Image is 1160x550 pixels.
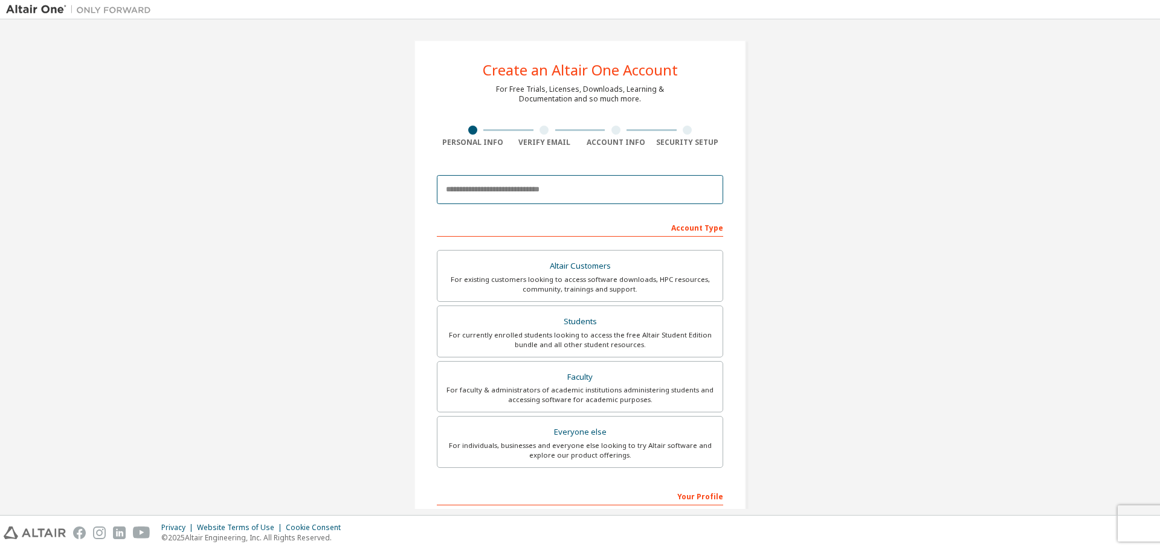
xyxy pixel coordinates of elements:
[445,330,715,350] div: For currently enrolled students looking to access the free Altair Student Edition bundle and all ...
[113,526,126,539] img: linkedin.svg
[161,523,197,532] div: Privacy
[445,258,715,275] div: Altair Customers
[93,526,106,539] img: instagram.svg
[580,138,652,147] div: Account Info
[445,385,715,405] div: For faculty & administrators of academic institutions administering students and accessing softwa...
[445,424,715,441] div: Everyone else
[445,369,715,386] div: Faculty
[496,85,664,104] div: For Free Trials, Licenses, Downloads, Learning & Documentation and so much more.
[437,138,509,147] div: Personal Info
[445,441,715,460] div: For individuals, businesses and everyone else looking to try Altair software and explore our prod...
[437,486,723,505] div: Your Profile
[133,526,150,539] img: youtube.svg
[509,138,581,147] div: Verify Email
[286,523,348,532] div: Cookie Consent
[652,138,724,147] div: Security Setup
[483,63,678,77] div: Create an Altair One Account
[445,275,715,294] div: For existing customers looking to access software downloads, HPC resources, community, trainings ...
[437,217,723,237] div: Account Type
[161,532,348,543] p: © 2025 Altair Engineering, Inc. All Rights Reserved.
[197,523,286,532] div: Website Terms of Use
[4,526,66,539] img: altair_logo.svg
[6,4,157,16] img: Altair One
[73,526,86,539] img: facebook.svg
[445,313,715,330] div: Students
